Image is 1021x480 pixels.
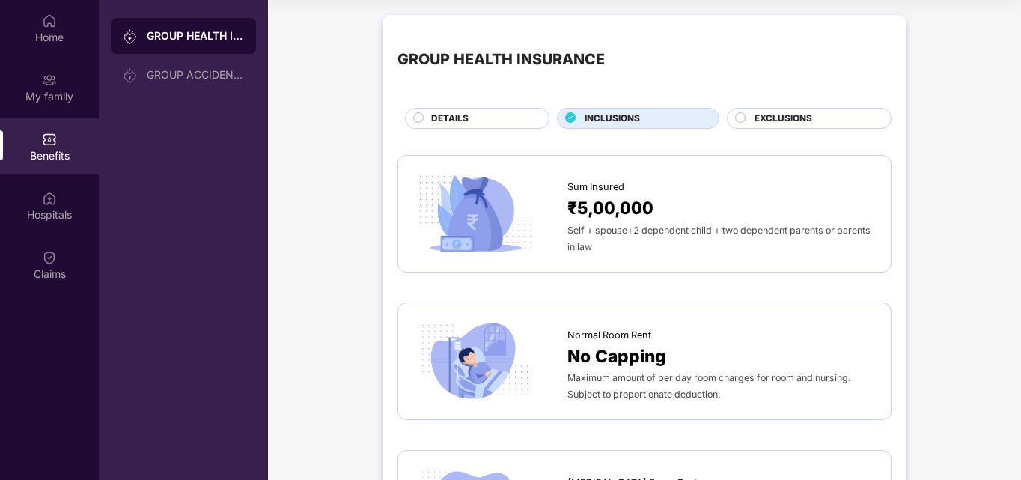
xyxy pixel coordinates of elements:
span: Self + spouse+2 dependent child + two dependent parents or parents in law [567,225,871,252]
img: svg+xml;base64,PHN2ZyB3aWR0aD0iMjAiIGhlaWdodD0iMjAiIHZpZXdCb3g9IjAgMCAyMCAyMCIgZmlsbD0ibm9uZSIgeG... [42,73,57,88]
div: GROUP ACCIDENTAL INSURANCE [147,69,244,81]
span: Normal Room Rent [567,328,651,343]
span: DETAILS [431,112,469,126]
span: No Capping [567,343,666,370]
img: icon [413,318,537,404]
img: svg+xml;base64,PHN2ZyBpZD0iSG9tZSIgeG1sbnM9Imh0dHA6Ly93d3cudzMub3JnLzIwMDAvc3ZnIiB3aWR0aD0iMjAiIG... [42,13,57,28]
img: svg+xml;base64,PHN2ZyB3aWR0aD0iMjAiIGhlaWdodD0iMjAiIHZpZXdCb3g9IjAgMCAyMCAyMCIgZmlsbD0ibm9uZSIgeG... [123,68,138,83]
span: Maximum amount of per day room charges for room and nursing. Subject to proportionate deduction. [567,372,850,400]
img: svg+xml;base64,PHN2ZyBpZD0iQ2xhaW0iIHhtbG5zPSJodHRwOi8vd3d3LnczLm9yZy8yMDAwL3N2ZyIgd2lkdGg9IjIwIi... [42,250,57,265]
span: EXCLUSIONS [755,112,812,126]
div: GROUP HEALTH INSURANCE [147,28,244,43]
span: INCLUSIONS [585,112,640,126]
span: ₹5,00,000 [567,195,653,222]
img: svg+xml;base64,PHN2ZyB3aWR0aD0iMjAiIGhlaWdodD0iMjAiIHZpZXdCb3g9IjAgMCAyMCAyMCIgZmlsbD0ibm9uZSIgeG... [123,29,138,44]
img: svg+xml;base64,PHN2ZyBpZD0iQmVuZWZpdHMiIHhtbG5zPSJodHRwOi8vd3d3LnczLm9yZy8yMDAwL3N2ZyIgd2lkdGg9Ij... [42,132,57,147]
span: Sum Insured [567,180,624,195]
div: GROUP HEALTH INSURANCE [397,48,605,71]
img: svg+xml;base64,PHN2ZyBpZD0iSG9zcGl0YWxzIiB4bWxucz0iaHR0cDovL3d3dy53My5vcmcvMjAwMC9zdmciIHdpZHRoPS... [42,191,57,206]
img: icon [413,171,537,257]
